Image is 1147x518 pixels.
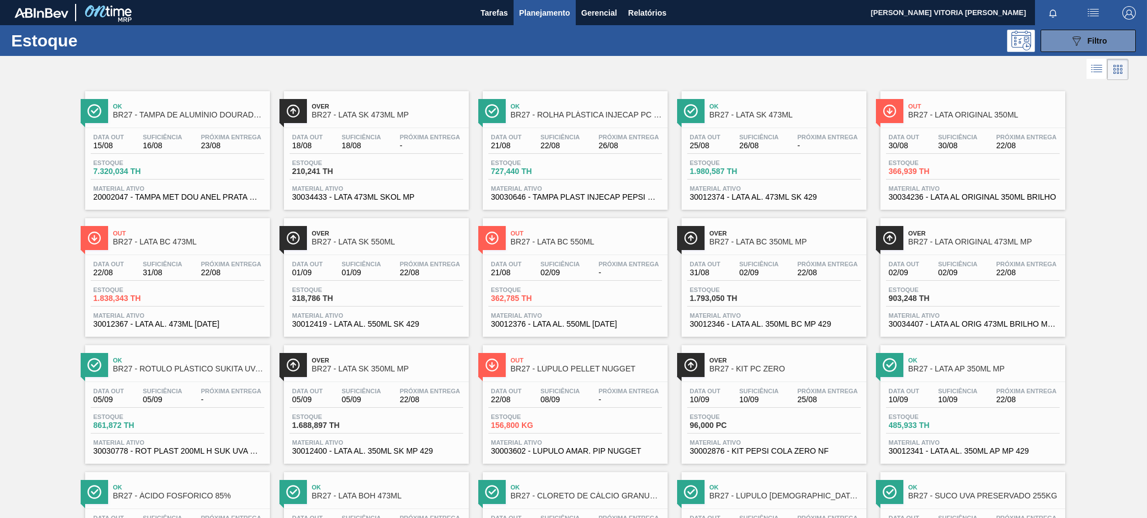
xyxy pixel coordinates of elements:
[798,269,858,277] span: 22/08
[400,134,460,140] span: Próxima Entrega
[143,269,182,277] span: 31/08
[798,142,858,150] span: -
[292,413,371,420] span: Estoque
[201,142,262,150] span: 23/08
[996,388,1057,394] span: Próxima Entrega
[485,231,499,245] img: Ícone
[511,238,662,246] span: BR27 - LATA BC 550ML
[292,193,460,201] span: 30034433 - LATA 473ML SKOL MP
[94,159,172,166] span: Estoque
[94,142,124,150] span: 15/08
[519,6,570,20] span: Planejamento
[292,185,460,192] span: Material ativo
[690,439,858,446] span: Material ativo
[312,230,463,237] span: Over
[94,447,262,455] span: 30030778 - ROT PLAST 200ML H SUK UVA NIV24
[883,231,897,245] img: Ícone
[690,421,768,430] span: 96,000 PC
[292,159,371,166] span: Estoque
[690,142,721,150] span: 25/08
[690,294,768,303] span: 1.793,050 TH
[312,111,463,119] span: BR27 - LATA SK 473ML MP
[491,413,570,420] span: Estoque
[94,167,172,176] span: 7.320,034 TH
[684,485,698,499] img: Ícone
[491,439,659,446] span: Material ativo
[996,134,1057,140] span: Próxima Entrega
[113,103,264,110] span: Ok
[312,238,463,246] span: BR27 - LATA SK 550ML
[292,320,460,328] span: 30012419 - LATA AL. 550ML SK 429
[400,395,460,404] span: 22/08
[491,167,570,176] span: 727,440 TH
[94,439,262,446] span: Material ativo
[540,269,580,277] span: 02/09
[710,238,861,246] span: BR27 - LATA BC 350ML MP
[798,134,858,140] span: Próxima Entrega
[883,485,897,499] img: Ícone
[94,269,124,277] span: 22/08
[511,357,662,364] span: Out
[491,142,522,150] span: 21/08
[485,104,499,118] img: Ícone
[710,365,861,373] span: BR27 - KIT PC ZERO
[276,210,474,337] a: ÍconeOverBR27 - LATA SK 550MLData out01/09Suficiência01/09Próxima Entrega22/08Estoque318,786 THMa...
[77,83,276,210] a: ÍconeOkBR27 - TAMPA DE ALUMÍNIO DOURADA TAB PRATA MINASData out15/08Suficiência16/08Próxima Entre...
[292,439,460,446] span: Material ativo
[113,492,264,500] span: BR27 - ÁCIDO FOSFÓRICO 85%
[286,358,300,372] img: Ícone
[87,358,101,372] img: Ícone
[599,134,659,140] span: Próxima Entrega
[1087,59,1107,80] div: Visão em Lista
[673,337,872,464] a: ÍconeOverBR27 - KIT PC ZEROData out10/09Suficiência10/09Próxima Entrega25/08Estoque96,000 PCMater...
[690,312,858,319] span: Material ativo
[292,294,371,303] span: 318,786 TH
[889,447,1057,455] span: 30012341 - LATA AL. 350ML AP MP 429
[889,320,1057,328] span: 30034407 - LATA AL ORIG 473ML BRILHO MULTIPACK
[889,142,920,150] span: 30/08
[1087,6,1100,20] img: userActions
[540,395,580,404] span: 08/09
[908,484,1060,491] span: Ok
[710,111,861,119] span: BR27 - LATA SK 473ML
[690,320,858,328] span: 30012346 - LATA AL. 350ML BC MP 429
[889,294,967,303] span: 903,248 TH
[684,104,698,118] img: Ícone
[511,492,662,500] span: BR27 - CLORETO DE CÁLCIO GRANULADO
[710,357,861,364] span: Over
[889,413,967,420] span: Estoque
[908,103,1060,110] span: Out
[889,134,920,140] span: Data out
[908,492,1060,500] span: BR27 - SUCO UVA PRESERVADO 255KG
[342,261,381,267] span: Suficiência
[599,261,659,267] span: Próxima Entrega
[286,104,300,118] img: Ícone
[798,261,858,267] span: Próxima Entrega
[94,395,124,404] span: 05/09
[77,210,276,337] a: ÍconeOutBR27 - LATA BC 473MLData out22/08Suficiência31/08Próxima Entrega22/08Estoque1.838,343 THM...
[690,286,768,293] span: Estoque
[342,269,381,277] span: 01/09
[908,111,1060,119] span: BR27 - LATA ORIGINAL 350ML
[889,159,967,166] span: Estoque
[1007,30,1035,52] div: Pogramando: nenhum usuário selecionado
[286,231,300,245] img: Ícone
[485,358,499,372] img: Ícone
[908,357,1060,364] span: Ok
[292,395,323,404] span: 05/09
[94,388,124,394] span: Data out
[872,83,1071,210] a: ÍconeOutBR27 - LATA ORIGINAL 350MLData out30/08Suficiência30/08Próxima Entrega22/08Estoque366,939...
[15,8,68,18] img: TNhmsLtSVTkK8tSr43FrP2fwEKptu5GPRR3wAAAABJRU5ErkJggg==
[11,34,180,47] h1: Estoque
[312,484,463,491] span: Ok
[690,193,858,201] span: 30012374 - LATA AL. 473ML SK 429
[491,261,522,267] span: Data out
[883,358,897,372] img: Ícone
[491,185,659,192] span: Material ativo
[491,193,659,201] span: 30030646 - TAMPA PLAST INJECAP PEPSI ZERO NIV24
[342,142,381,150] span: 18/08
[113,357,264,364] span: Ok
[143,134,182,140] span: Suficiência
[292,447,460,455] span: 30012400 - LATA AL. 350ML SK MP 429
[739,142,778,150] span: 26/08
